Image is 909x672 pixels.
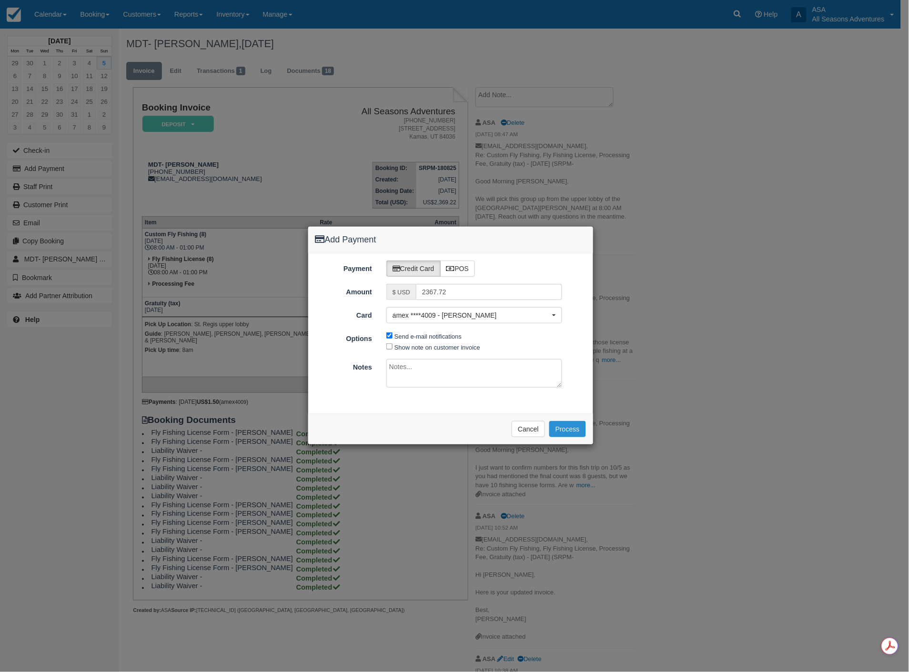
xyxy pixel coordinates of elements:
label: Card [308,307,380,321]
label: Credit Card [386,261,441,277]
h4: Add Payment [315,234,586,246]
label: POS [440,261,475,277]
input: Valid amount required. [416,284,562,300]
label: Payment [308,261,380,274]
label: Send e-mail notifications [394,333,462,340]
button: amex ****4009 - [PERSON_NAME] [386,307,562,323]
span: amex ****4009 - [PERSON_NAME] [393,311,550,320]
label: Show note on customer invoice [394,344,480,351]
label: Notes [308,359,380,372]
label: Amount [308,284,380,297]
label: Options [308,331,380,344]
button: Process [549,421,586,437]
button: Cancel [512,421,545,437]
small: $ USD [393,289,410,296]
